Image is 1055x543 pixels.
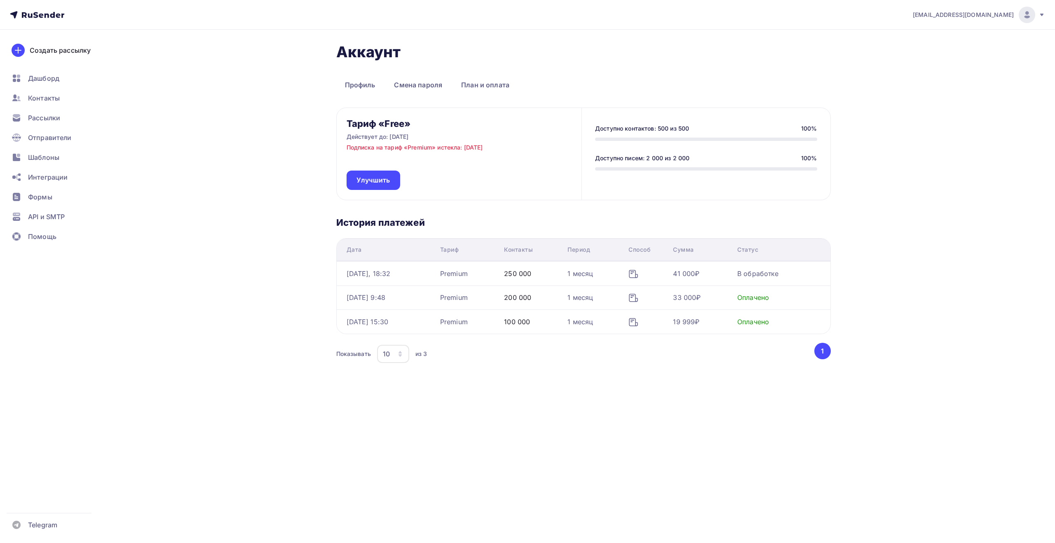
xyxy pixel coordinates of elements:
[415,350,427,358] div: из 3
[440,246,459,254] div: Тариф
[737,269,779,279] div: В обработке
[673,317,699,327] div: 19 999₽
[28,73,59,83] span: Дашборд
[28,192,52,202] span: Формы
[567,269,593,279] div: 1 месяц
[504,246,533,254] div: Контакты
[567,293,593,302] div: 1 месяц
[628,246,650,254] div: Способ
[377,344,410,363] button: 10
[356,176,390,185] span: Улучшить
[7,110,105,126] a: Рассылки
[440,317,468,327] div: Premium
[913,11,1014,19] span: [EMAIL_ADDRESS][DOMAIN_NAME]
[567,317,593,327] div: 1 месяц
[737,293,769,302] div: Оплачено
[383,349,390,359] div: 10
[673,246,694,254] div: Сумма
[336,350,371,358] div: Показывать
[28,172,68,182] span: Интеграции
[737,246,758,254] div: Статус
[347,171,400,190] a: Улучшить
[813,343,831,359] ul: Pagination
[28,212,65,222] span: API и SMTP
[28,93,60,103] span: Контакты
[452,75,518,94] a: План и оплата
[595,154,689,162] div: Доступно писем: 2 000 из 2 000
[347,133,409,141] p: Действует до: [DATE]
[801,154,817,162] div: 100%
[385,75,451,94] a: Смена пароля
[913,7,1045,23] a: [EMAIL_ADDRESS][DOMAIN_NAME]
[504,293,531,302] div: 200 000
[595,124,689,133] div: Доступно контактов: 500 из 500
[28,133,72,143] span: Отправители
[7,129,105,146] a: Отправители
[440,269,468,279] div: Premium
[336,217,831,228] h3: История платежей
[814,343,831,359] button: Go to page 1
[347,269,391,279] div: [DATE], 18:32
[347,143,483,152] p: Подписка на тариф «Premium» истекла: [DATE]
[336,75,384,94] a: Профиль
[504,269,531,279] div: 250 000
[347,293,386,302] div: [DATE] 9:48
[440,293,468,302] div: Premium
[504,317,530,327] div: 100 000
[7,90,105,106] a: Контакты
[737,317,769,327] div: Оплачено
[28,113,60,123] span: Рассылки
[30,45,91,55] div: Создать рассылку
[7,189,105,205] a: Формы
[7,70,105,87] a: Дашборд
[28,152,59,162] span: Шаблоны
[673,293,701,302] div: 33 000₽
[347,246,362,254] div: Дата
[7,149,105,166] a: Шаблоны
[801,124,817,133] div: 100%
[673,269,699,279] div: 41 000₽
[347,118,411,129] h3: Тариф «Free»
[347,317,389,327] div: [DATE] 15:30
[567,246,590,254] div: Период
[28,520,57,530] span: Telegram
[336,43,831,61] h1: Аккаунт
[28,232,56,241] span: Помощь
